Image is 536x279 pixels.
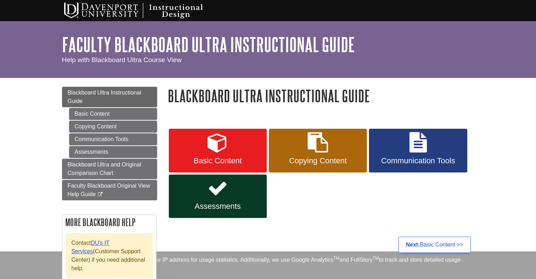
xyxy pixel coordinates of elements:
[66,233,153,278] div: Contact (Customer Support Center) if you need additional help.
[62,34,355,55] a: Faculty Blackboard Ultra Instructional Guide
[97,192,103,197] i: This link opens in a new window
[62,256,474,275] div: This site uses cookies and records your IP address for usage statistics. Additionally, we use Goo...
[169,175,267,218] a: Assessments
[62,180,157,200] a: Faculty Blackboard Original View Help Guide
[68,183,150,197] span: Faculty Blackboard Original View Help Guide
[374,156,462,165] span: Communication Tools
[69,108,157,120] a: Basic Content
[373,256,379,261] sup: TM
[369,129,467,172] a: Communication Tools
[406,242,420,248] strong: Next:
[174,202,261,211] span: Assessments
[69,121,157,133] a: Copying Content
[269,129,367,172] a: Copying Content
[62,87,157,107] a: Blackboard Ultra Instructional Guide
[399,237,471,253] a: Next:Basic Content >>
[174,156,261,165] span: Basic Content
[333,256,339,261] sup: TM
[69,146,157,158] a: Assessments
[169,129,267,172] a: Basic Content
[58,2,228,19] img: Davenport University Instructional Design
[69,133,157,145] a: Communication Tools
[72,240,110,254] a: DU's IT Services
[68,162,141,176] span: Blackboard Ultra and Original Comparison Chart
[168,87,474,105] h1: Blackboard Ultra Instructional Guide
[62,159,157,179] a: Blackboard Ultra and Original Comparison Chart
[62,215,156,230] h2: More Blackboard Help
[68,90,141,104] span: Blackboard Ultra Instructional Guide
[62,56,182,63] span: Help with Blackboard Ultra Course View
[274,156,362,165] span: Copying Content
